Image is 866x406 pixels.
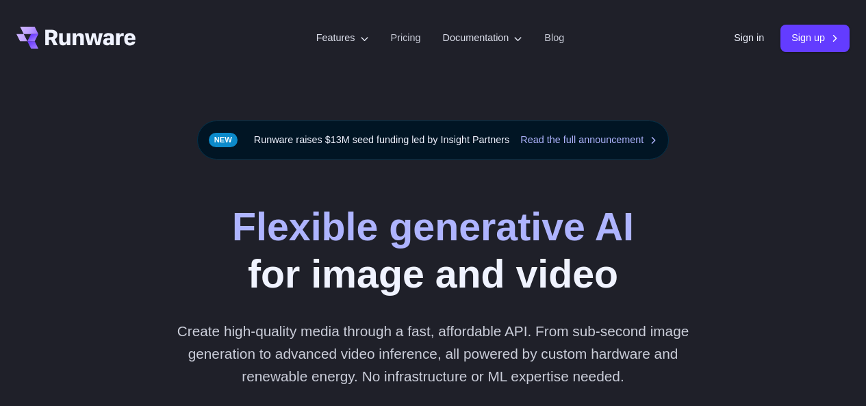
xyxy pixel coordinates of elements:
[232,203,634,298] h1: for image and video
[316,30,369,46] label: Features
[16,27,136,49] a: Go to /
[232,205,634,249] strong: Flexible generative AI
[544,30,564,46] a: Blog
[734,30,764,46] a: Sign in
[520,132,657,148] a: Read the full announcement
[197,120,670,160] div: Runware raises $13M seed funding led by Insight Partners
[443,30,523,46] label: Documentation
[780,25,850,51] a: Sign up
[391,30,421,46] a: Pricing
[166,320,700,388] p: Create high-quality media through a fast, affordable API. From sub-second image generation to adv...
